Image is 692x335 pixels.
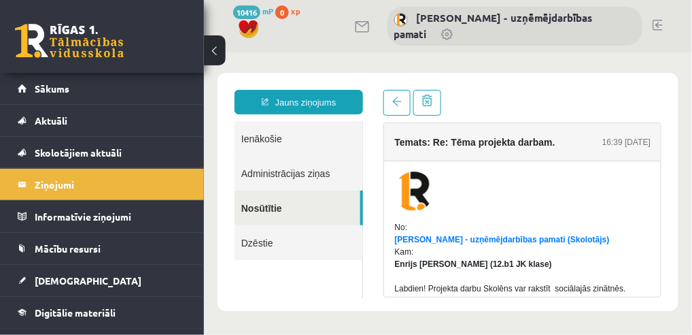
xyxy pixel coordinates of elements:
a: Ziņojumi [18,169,187,200]
span: 10416 [233,5,260,19]
span: Sākums [35,82,69,95]
span: Digitālie materiāli [35,306,116,319]
span: Aktuāli [35,114,67,127]
span: Mācību resursi [35,242,101,255]
legend: Informatīvie ziņojumi [35,201,187,232]
legend: Ziņojumi [35,169,187,200]
a: 10416 mP [233,5,273,16]
img: Solvita Kozlovska - uzņēmējdarbības pamati [394,13,408,27]
a: Ienākošie [31,69,158,103]
span: [DEMOGRAPHIC_DATA] [35,274,141,287]
img: Solvita Kozlovska - uzņēmējdarbības pamati [190,119,230,159]
div: 16:39 [DATE] [398,84,447,96]
a: Mācību resursi [18,233,187,264]
a: Sākums [18,73,187,104]
div: Labdien! Projekta darbu Skolēns var rakstīt sociālajās zinātnēs. [GEOGRAPHIC_DATA] [190,230,447,255]
a: 0 xp [275,5,307,16]
a: Rīgas 1. Tālmācības vidusskola [15,24,124,58]
a: [PERSON_NAME] - uzņēmējdarbības pamati [394,11,593,41]
a: Digitālie materiāli [18,297,187,328]
h4: Temats: Re: Tēma projekta darbam. [190,84,351,95]
span: mP [262,5,273,16]
a: Nosūtītie [31,138,156,173]
a: Administrācijas ziņas [31,103,158,138]
strong: Enrijs [PERSON_NAME] (12.b1 JK klase) [190,207,347,217]
span: xp [291,5,300,16]
a: Skolotājiem aktuāli [18,137,187,168]
a: Aktuāli [18,105,187,136]
span: Skolotājiem aktuāli [35,146,122,159]
div: No: [190,169,447,181]
a: [DEMOGRAPHIC_DATA] [18,265,187,296]
a: Dzēstie [31,173,158,208]
div: Kam: [190,193,447,218]
a: [PERSON_NAME] - uzņēmējdarbības pamati (Skolotājs) [190,182,405,192]
a: Jauns ziņojums [31,37,159,62]
a: Informatīvie ziņojumi [18,201,187,232]
span: 0 [275,5,289,19]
